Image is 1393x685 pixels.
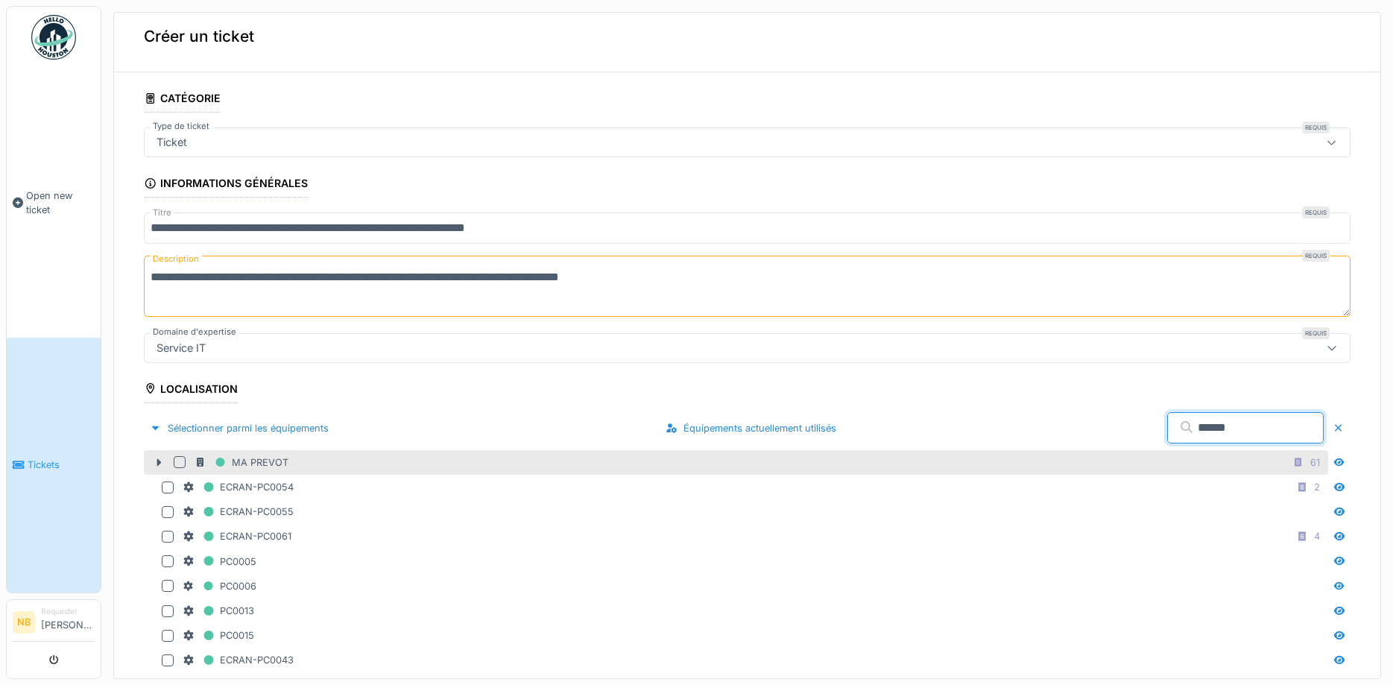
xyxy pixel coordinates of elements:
li: NB [13,611,35,634]
a: Tickets [7,338,101,593]
a: NB Requester[PERSON_NAME] [13,606,95,642]
div: 4 [1314,529,1320,543]
div: ECRAN-PC0055 [183,502,294,521]
div: Sélectionner parmi les équipements [144,418,335,438]
div: ECRAN-PC0054 [183,478,294,496]
div: Requis [1302,121,1330,133]
span: Tickets [28,458,95,472]
div: ECRAN-PC0043 [183,651,294,669]
span: Open new ticket [26,189,95,217]
div: PC0005 [183,552,256,571]
div: PC0015 [183,626,254,645]
label: Type de ticket [150,120,212,133]
div: Service IT [151,340,212,356]
div: Requester [41,606,95,617]
div: Requis [1302,250,1330,262]
div: Requis [1302,327,1330,339]
div: Localisation [144,378,238,403]
a: Open new ticket [7,68,101,338]
div: PC0013 [183,602,254,620]
div: Créer un ticket [114,1,1380,72]
li: [PERSON_NAME] [41,606,95,638]
div: 61 [1310,455,1320,470]
div: MA PREVOT [195,453,288,472]
label: Description [150,250,202,268]
label: Titre [150,206,174,219]
div: 2 [1314,480,1320,494]
div: Catégorie [144,87,221,113]
div: PC0006 [183,577,256,596]
div: ECRAN-PC0061 [183,527,291,546]
div: Ticket [151,134,193,151]
img: Badge_color-CXgf-gQk.svg [31,15,76,60]
div: Équipements actuellement utilisés [660,418,842,438]
div: Requis [1302,206,1330,218]
label: Domaine d'expertise [150,326,239,338]
div: Informations générales [144,172,308,198]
